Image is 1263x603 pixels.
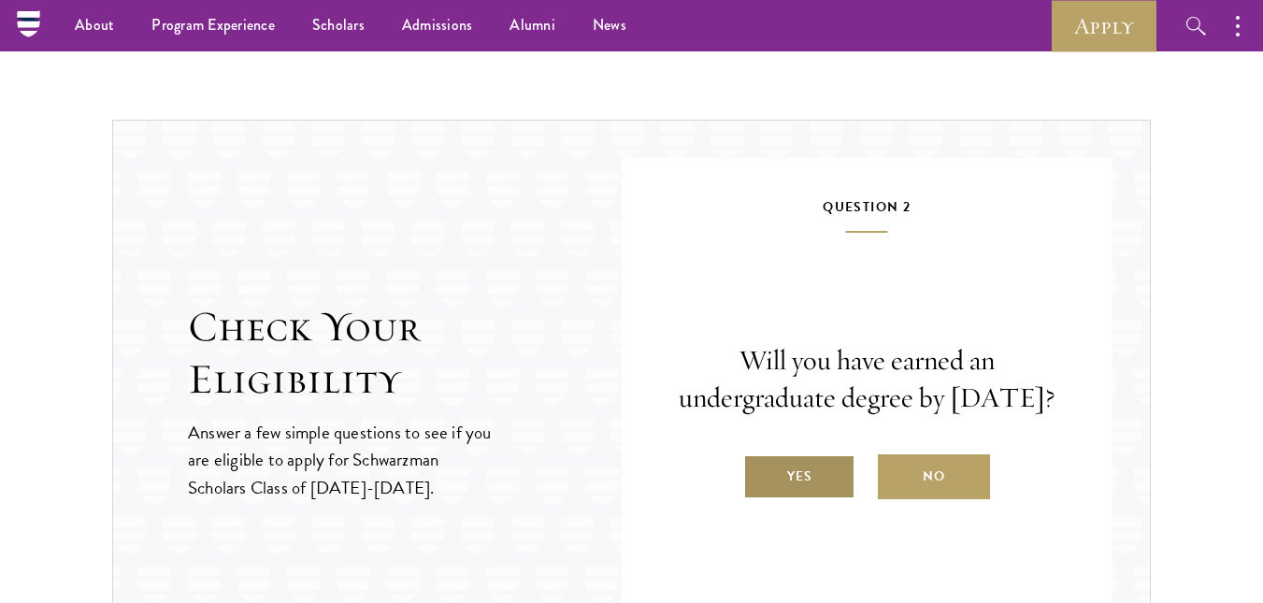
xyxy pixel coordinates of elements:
label: No [878,454,990,499]
label: Yes [743,454,855,499]
h2: Check Your Eligibility [188,301,622,406]
h5: Question 2 [678,195,1057,233]
p: Will you have earned an undergraduate degree by [DATE]? [678,342,1057,417]
p: Answer a few simple questions to see if you are eligible to apply for Schwarzman Scholars Class o... [188,419,494,500]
